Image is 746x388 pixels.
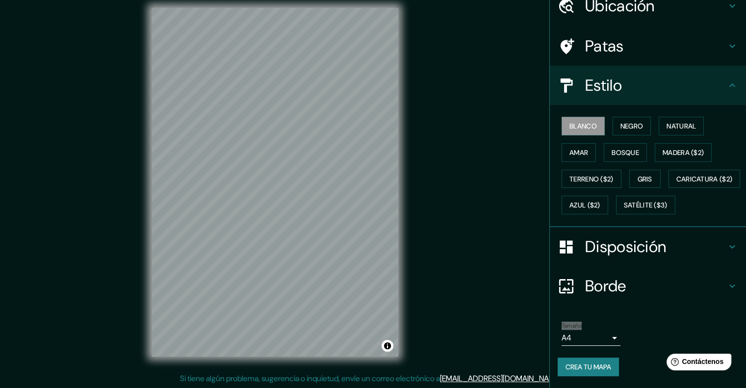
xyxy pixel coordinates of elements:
font: Caricatura ($2) [676,175,733,183]
button: Amar [562,143,596,162]
font: Satélite ($3) [624,201,668,210]
font: Bosque [612,148,639,157]
button: Crea tu mapa [558,358,619,376]
font: Borde [585,276,626,296]
button: Negro [613,117,651,135]
button: Satélite ($3) [616,196,675,214]
font: Amar [569,148,588,157]
div: Borde [550,266,746,306]
button: Bosque [604,143,647,162]
font: Si tiene algún problema, sugerencia o inquietud, envíe un correo electrónico a [180,373,440,384]
button: Caricatura ($2) [669,170,741,188]
iframe: Lanzador de widgets de ayuda [659,350,735,377]
a: [EMAIL_ADDRESS][DOMAIN_NAME] [440,373,561,384]
button: Activar o desactivar atribución [382,340,393,352]
button: Gris [629,170,661,188]
button: Natural [659,117,704,135]
button: Blanco [562,117,605,135]
font: Crea tu mapa [566,362,611,371]
font: Madera ($2) [663,148,704,157]
font: Negro [620,122,643,130]
font: Estilo [585,75,622,96]
font: Disposición [585,236,666,257]
button: Madera ($2) [655,143,712,162]
div: Estilo [550,66,746,105]
font: Terreno ($2) [569,175,614,183]
font: Azul ($2) [569,201,600,210]
div: A4 [562,330,620,346]
div: Disposición [550,227,746,266]
font: A4 [562,333,571,343]
button: Azul ($2) [562,196,608,214]
canvas: Mapa [152,8,398,357]
font: Patas [585,36,624,56]
font: Blanco [569,122,597,130]
button: Terreno ($2) [562,170,621,188]
font: Tamaño [562,322,582,330]
font: Natural [667,122,696,130]
font: Gris [638,175,652,183]
div: Patas [550,26,746,66]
